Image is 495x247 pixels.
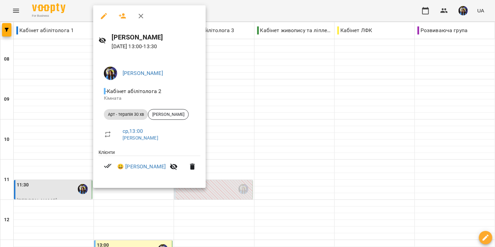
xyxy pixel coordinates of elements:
[104,111,148,117] span: Арт - терапія 30 хв
[104,88,163,94] span: - Кабінет абілітолога 2
[112,32,200,43] h6: [PERSON_NAME]
[123,128,143,134] a: ср , 13:00
[148,109,189,120] div: [PERSON_NAME]
[117,163,166,171] a: 😀 [PERSON_NAME]
[123,70,163,76] a: [PERSON_NAME]
[112,43,200,51] p: [DATE] 13:00 - 13:30
[104,67,117,80] img: 45559c1a150f8c2aa145bf47fc7aae9b.jpg
[123,135,158,141] a: [PERSON_NAME]
[99,149,200,180] ul: Клієнти
[104,95,195,102] p: Кімната
[148,111,188,117] span: [PERSON_NAME]
[104,162,112,170] svg: Візит сплачено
